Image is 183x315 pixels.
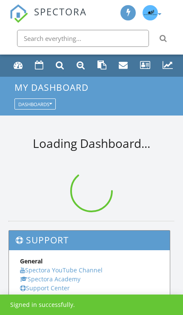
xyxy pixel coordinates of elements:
[9,4,28,23] img: The Best Home Inspection Software - Spectora
[137,58,154,74] a: Contacts
[9,231,170,250] h3: Support
[53,58,68,74] a: Inspections
[14,98,56,109] button: Dashboards
[143,5,158,20] img: free_sample_by_wix.jpg
[17,30,149,47] input: Search everything...
[20,257,43,265] strong: General
[94,58,110,74] a: Templates
[14,81,89,93] span: My Dashboard
[160,58,176,74] a: Metrics
[32,58,47,74] a: Calendar
[10,301,75,309] div: Signed in successfully.
[116,58,131,74] a: Email Queue
[9,12,87,29] a: SPECTORA
[34,4,87,18] span: SPECTORA
[11,58,26,74] a: Dashboard
[74,58,89,74] a: Unconfirmed
[20,284,70,292] a: Support Center
[18,101,52,106] div: Dashboards
[20,275,80,283] a: Spectora Academy
[20,266,103,274] a: Spectora YouTube Channel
